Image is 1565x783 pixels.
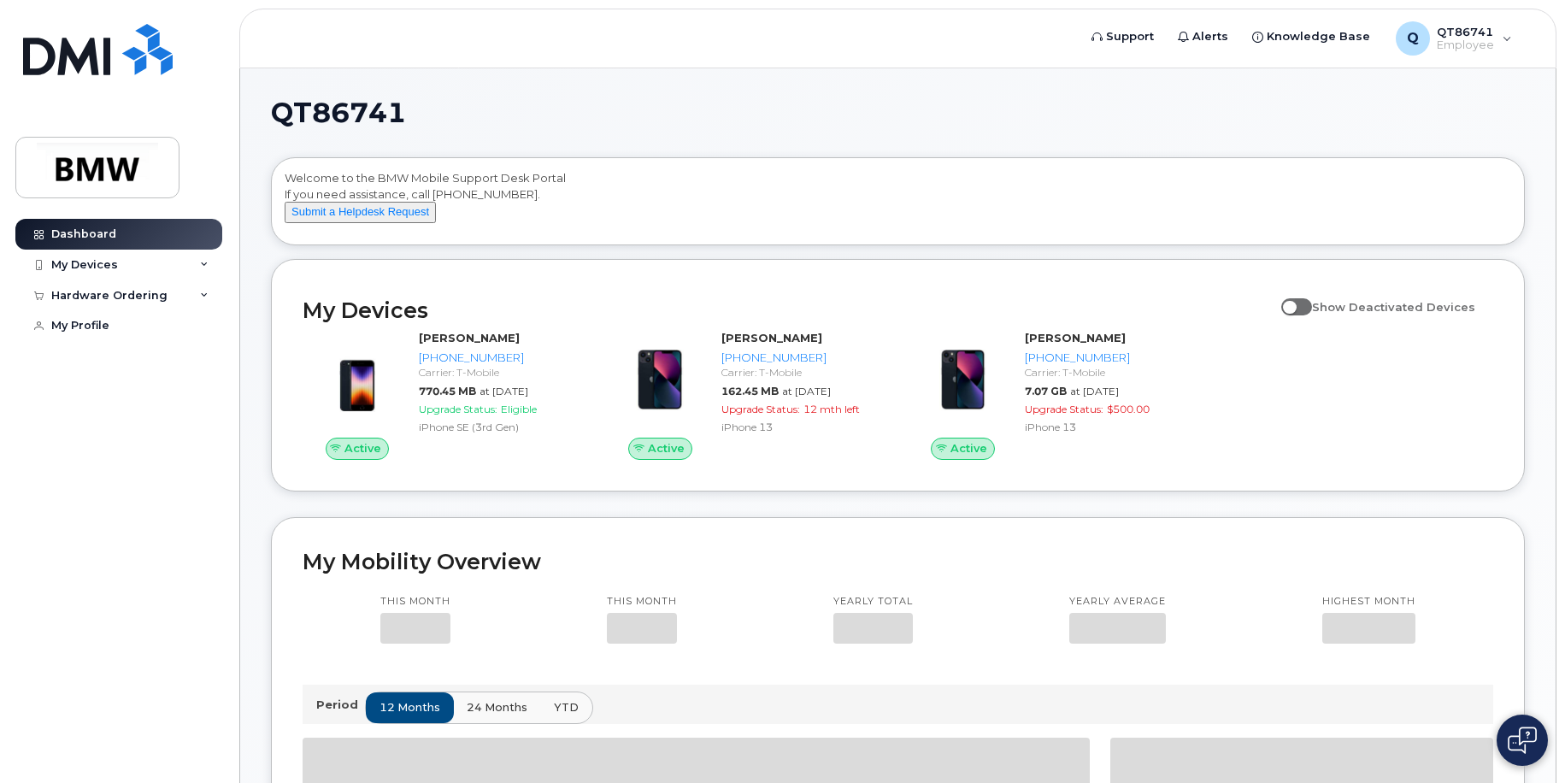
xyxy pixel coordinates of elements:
p: Period [316,697,365,713]
strong: [PERSON_NAME] [721,331,822,344]
div: iPhone SE (3rd Gen) [419,420,578,434]
span: Upgrade Status: [419,403,497,415]
div: [PHONE_NUMBER] [1025,350,1184,366]
img: image20231002-3703462-1ig824h.jpeg [922,339,1004,421]
span: at [DATE] [1070,385,1119,397]
p: Yearly total [833,595,913,609]
strong: [PERSON_NAME] [419,331,520,344]
img: image20231002-3703462-1angbar.jpeg [316,339,398,421]
p: Highest month [1322,595,1415,609]
span: 12 mth left [803,403,860,415]
a: Submit a Helpdesk Request [285,204,436,218]
div: [PHONE_NUMBER] [419,350,578,366]
div: iPhone 13 [1025,420,1184,434]
span: Show Deactivated Devices [1312,300,1475,314]
span: at [DATE] [782,385,831,397]
p: Yearly average [1069,595,1166,609]
div: [PHONE_NUMBER] [721,350,880,366]
span: Active [648,440,685,456]
img: Open chat [1508,727,1537,754]
span: YTD [554,699,579,715]
span: QT86741 [271,100,406,126]
span: 770.45 MB [419,385,476,397]
span: 162.45 MB [721,385,779,397]
a: Active[PERSON_NAME][PHONE_NUMBER]Carrier: T-Mobile7.07 GBat [DATE]Upgrade Status:$500.00iPhone 13 [909,330,1191,460]
img: image20231002-3703462-1ig824h.jpeg [619,339,701,421]
span: at [DATE] [480,385,528,397]
strong: [PERSON_NAME] [1025,331,1126,344]
span: 24 months [467,699,527,715]
span: Eligible [501,403,537,415]
div: Carrier: T-Mobile [721,365,880,380]
span: Active [344,440,381,456]
p: This month [380,595,450,609]
h2: My Devices [303,297,1273,323]
span: $500.00 [1107,403,1150,415]
span: Upgrade Status: [1025,403,1103,415]
p: This month [607,595,677,609]
span: 7.07 GB [1025,385,1067,397]
input: Show Deactivated Devices [1281,291,1295,304]
div: Welcome to the BMW Mobile Support Desk Portal If you need assistance, call [PHONE_NUMBER]. [285,170,1511,238]
span: Active [950,440,987,456]
span: Upgrade Status: [721,403,800,415]
a: Active[PERSON_NAME][PHONE_NUMBER]Carrier: T-Mobile162.45 MBat [DATE]Upgrade Status:12 mth leftiPh... [605,330,887,460]
div: Carrier: T-Mobile [1025,365,1184,380]
a: Active[PERSON_NAME][PHONE_NUMBER]Carrier: T-Mobile770.45 MBat [DATE]Upgrade Status:EligibleiPhone... [303,330,585,460]
div: iPhone 13 [721,420,880,434]
div: Carrier: T-Mobile [419,365,578,380]
h2: My Mobility Overview [303,549,1493,574]
button: Submit a Helpdesk Request [285,202,436,223]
